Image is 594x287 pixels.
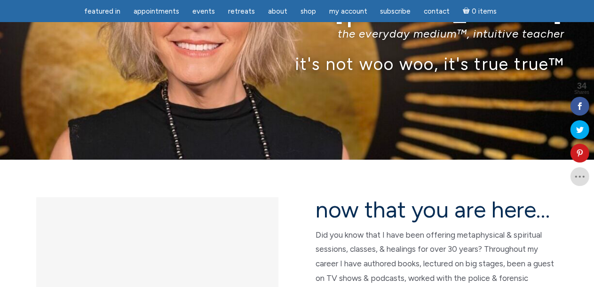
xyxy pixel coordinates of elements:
span: Retreats [228,7,255,16]
p: it's not woo woo, it's true true™ [30,54,565,74]
a: Contact [419,2,456,21]
span: My Account [329,7,367,16]
a: Cart0 items [458,1,503,21]
span: Contact [424,7,450,16]
span: Subscribe [380,7,411,16]
a: Events [187,2,221,21]
span: 0 items [472,8,497,15]
span: About [268,7,287,16]
i: Cart [463,7,472,16]
a: featured in [79,2,126,21]
a: Shop [295,2,322,21]
a: Subscribe [375,2,417,21]
a: About [262,2,293,21]
span: Appointments [134,7,179,16]
a: Retreats [222,2,261,21]
span: featured in [84,7,120,16]
span: Shares [574,90,589,95]
span: 34 [574,82,589,90]
span: Events [192,7,215,16]
h2: now that you are here… [316,197,558,222]
a: My Account [324,2,373,21]
p: the everyday medium™, intuitive teacher [30,27,565,40]
a: Appointments [128,2,185,21]
span: Shop [301,7,316,16]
